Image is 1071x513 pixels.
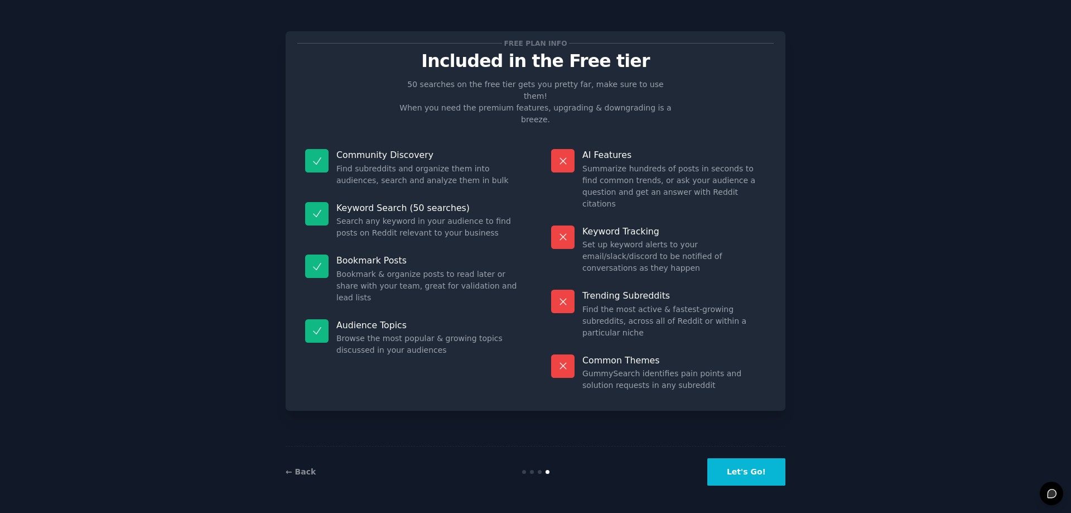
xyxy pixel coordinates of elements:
p: Community Discovery [336,149,520,161]
p: Bookmark Posts [336,255,520,266]
dd: GummySearch identifies pain points and solution requests in any subreddit [582,368,766,391]
dd: Set up keyword alerts to your email/slack/discord to be notified of conversations as they happen [582,239,766,274]
p: 50 searches on the free tier gets you pretty far, make sure to use them! When you need the premiu... [395,79,676,126]
dd: Summarize hundreds of posts in seconds to find common trends, or ask your audience a question and... [582,163,766,210]
button: Let's Go! [707,458,785,486]
dd: Bookmark & organize posts to read later or share with your team, great for validation and lead lists [336,269,520,304]
p: AI Features [582,149,766,161]
p: Keyword Tracking [582,226,766,237]
p: Keyword Search (50 searches) [336,202,520,214]
span: Free plan info [502,37,569,49]
p: Common Themes [582,354,766,366]
dd: Search any keyword in your audience to find posts on Reddit relevant to your business [336,215,520,239]
p: Trending Subreddits [582,290,766,301]
dd: Find the most active & fastest-growing subreddits, across all of Reddit or within a particular niche [582,304,766,339]
a: ← Back [286,467,316,476]
dd: Find subreddits and organize them into audiences, search and analyze them in bulk [336,163,520,186]
p: Audience Topics [336,319,520,331]
dd: Browse the most popular & growing topics discussed in your audiences [336,333,520,356]
p: Included in the Free tier [297,51,774,71]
